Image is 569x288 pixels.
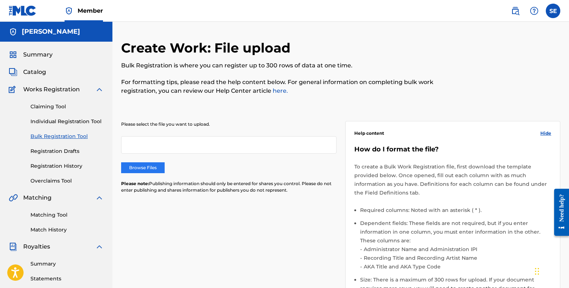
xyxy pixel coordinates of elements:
a: Registration History [30,162,104,170]
label: Browse Files [121,162,165,173]
span: Summary [23,50,53,59]
span: Hide [540,130,551,137]
div: Drag [535,260,539,282]
h5: Sean Ensign [22,28,80,36]
span: Help content [354,130,384,137]
a: here. [271,87,288,94]
li: Recording Title and Recording Artist Name [362,254,552,262]
p: Bulk Registration is where you can register up to 300 rows of data at one time. [121,61,459,70]
span: Member [78,7,103,15]
a: Matching Tool [30,211,104,219]
img: Royalties [9,242,17,251]
img: expand [95,193,104,202]
span: Please note: [121,181,149,186]
img: Works Registration [9,85,18,94]
h5: How do I format the file? [354,145,552,154]
span: Royalties [23,242,50,251]
span: Works Registration [23,85,80,94]
li: Administrator Name and Administration IPI [362,245,552,254]
div: User Menu [546,4,560,18]
p: To create a Bulk Work Registration file, first download the template provided below. Once opened,... [354,162,552,197]
a: Match History [30,226,104,234]
img: search [511,7,520,15]
img: Catalog [9,68,17,76]
a: SummarySummary [9,50,53,59]
p: Please select the file you want to upload. [121,121,337,128]
img: Top Rightsholder [65,7,73,15]
li: AKA Title and AKA Type Code [362,262,552,271]
a: CatalogCatalog [9,68,46,76]
div: Help [527,4,541,18]
img: Accounts [9,28,17,36]
img: expand [95,242,104,251]
a: Overclaims Tool [30,177,104,185]
img: expand [95,85,104,94]
a: Claiming Tool [30,103,104,110]
a: Registration Drafts [30,147,104,155]
img: Matching [9,193,18,202]
iframe: Chat Widget [533,253,569,288]
a: Public Search [508,4,523,18]
img: MLC Logo [9,5,37,16]
li: Dependent fields: These fields are not required, but if you enter information in one column, you ... [360,219,552,275]
p: Publishing information should only be entered for shares you control. Please do not enter publish... [121,180,337,193]
iframe: Resource Center [549,183,569,242]
a: Statements [30,275,104,283]
li: Required columns: Noted with an asterisk ( * ). [360,206,552,219]
img: Summary [9,50,17,59]
p: For formatting tips, please read the help content below. For general information on completing bu... [121,78,459,95]
a: Individual Registration Tool [30,118,104,125]
span: Catalog [23,68,46,76]
a: Bulk Registration Tool [30,133,104,140]
img: help [530,7,539,15]
h2: Create Work: File upload [121,40,294,56]
a: Summary [30,260,104,268]
span: Matching [23,193,51,202]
